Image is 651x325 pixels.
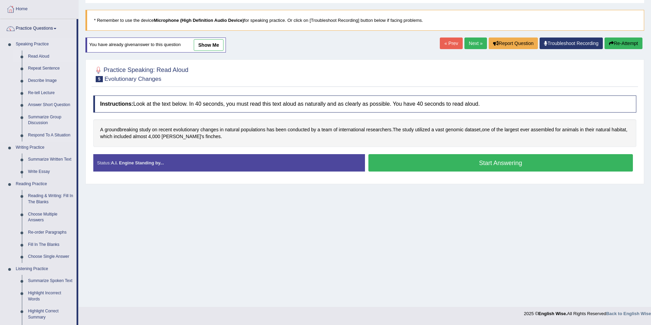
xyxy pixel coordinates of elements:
span: Click to see word definition [580,126,584,133]
a: Summarize Written Text [25,153,77,166]
span: Click to see word definition [267,126,274,133]
span: Click to see word definition [322,126,332,133]
span: Click to see word definition [311,126,316,133]
a: Choose Single Answer [25,251,77,263]
a: Describe Image [25,75,77,87]
span: Click to see word definition [100,126,103,133]
a: Reading & Writing: Fill In The Blanks [25,190,77,208]
b: Microphone (High Definition Audio Device) [154,18,244,23]
span: Click to see word definition [220,126,223,133]
strong: A.I. Engine Standing by... [111,160,164,165]
a: Listening Practice [13,263,77,275]
a: Write Essay [25,166,77,178]
span: Click to see word definition [105,126,138,133]
a: Reading Practice [13,178,77,190]
a: Read Aloud [25,50,77,63]
span: Click to see word definition [596,126,610,133]
span: Click to see word definition [241,126,266,133]
span: Click to see word definition [148,133,151,140]
div: . , , , . [93,119,636,147]
a: Summarize Spoken Text [25,275,77,287]
span: Click to see word definition [276,126,286,133]
a: Back to English Wise [606,311,651,316]
span: Click to see word definition [393,126,401,133]
span: Click to see word definition [520,126,529,133]
span: Click to see word definition [555,126,561,133]
span: Click to see word definition [585,126,594,133]
a: Fill In The Blanks [25,239,77,251]
span: Click to see word definition [162,133,204,140]
a: Re-order Paragraphs [25,226,77,239]
h2: Practice Speaking: Read Aloud [93,65,188,82]
span: Click to see word definition [317,126,320,133]
a: Practice Questions [0,19,77,36]
a: « Prev [440,38,462,49]
span: Click to see word definition [206,133,221,140]
strong: English Wise. [538,311,567,316]
span: 5 [96,76,103,82]
span: Click to see word definition [133,133,147,140]
button: Re-Attempt [605,38,642,49]
a: Respond To A Situation [25,129,77,142]
span: Click to see word definition [100,133,112,140]
a: Highlight Correct Summary [25,305,77,323]
a: show me [194,39,223,51]
span: Click to see word definition [531,126,554,133]
span: Click to see word definition [491,126,495,133]
span: Click to see word definition [482,126,490,133]
span: Click to see word definition [415,126,430,133]
b: Instructions: [100,101,133,107]
span: Click to see word definition [445,126,463,133]
a: Choose Multiple Answers [25,208,77,226]
span: Click to see word definition [562,126,579,133]
span: Click to see word definition [435,126,444,133]
a: Re-tell Lecture [25,87,77,99]
span: Click to see word definition [465,126,480,133]
a: Answer Short Question [25,99,77,111]
a: Troubleshoot Recording [540,38,603,49]
span: Click to see word definition [504,126,519,133]
span: Click to see word definition [288,126,310,133]
h4: Look at the text below. In 40 seconds, you must read this text aloud as naturally and as clearly ... [93,95,636,113]
span: Click to see word definition [139,126,150,133]
span: Click to see word definition [497,126,503,133]
a: Highlight Incorrect Words [25,287,77,305]
a: Next » [464,38,487,49]
span: Click to see word definition [334,126,338,133]
span: Click to see word definition [431,126,434,133]
span: Click to see word definition [612,126,626,133]
a: Repeat Sentence [25,62,77,75]
button: Report Question [489,38,538,49]
span: Click to see word definition [159,126,172,133]
span: Click to see word definition [152,133,160,140]
span: Click to see word definition [339,126,365,133]
span: Click to see word definition [173,126,199,133]
small: Evolutionary Changes [105,76,161,82]
blockquote: * Remember to use the device for speaking practice. Or click on [Troubleshoot Recording] button b... [85,10,644,31]
span: Click to see word definition [402,126,413,133]
span: Click to see word definition [225,126,240,133]
button: Start Answering [368,154,633,172]
a: Writing Practice [13,142,77,154]
span: Click to see word definition [200,126,218,133]
div: Status: [93,154,365,172]
span: Click to see word definition [152,126,158,133]
span: Click to see word definition [114,133,132,140]
a: Summarize Group Discussion [25,111,77,129]
div: 2025 © All Rights Reserved [524,307,651,317]
div: You have already given answer to this question [85,38,226,53]
a: Speaking Practice [13,38,77,50]
span: Click to see word definition [366,126,391,133]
